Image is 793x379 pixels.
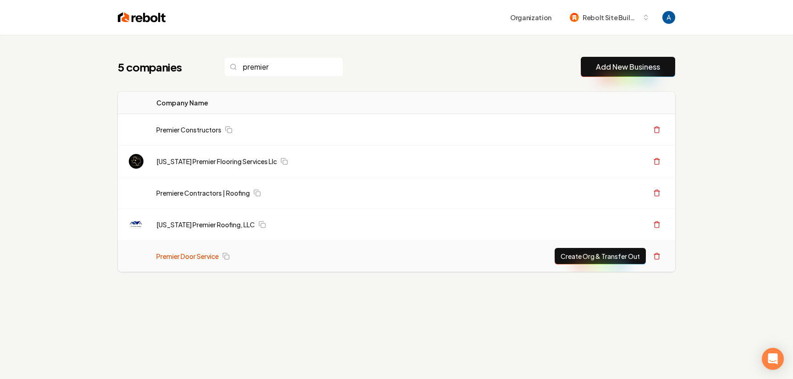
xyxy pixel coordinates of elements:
button: Open user button [662,11,675,24]
button: Add New Business [581,57,675,77]
a: Premier Constructors [156,125,221,134]
a: Add New Business [596,61,660,72]
img: Andrew Magana [662,11,675,24]
a: Premiere Contractors | Roofing [156,188,250,198]
h1: 5 companies [118,60,206,74]
img: Texas Premier Flooring Services Llc logo [129,154,143,169]
span: Rebolt Site Builder [583,13,639,22]
a: Premier Door Service [156,252,219,261]
th: Company Name [149,92,430,114]
img: Premier Constructors logo [129,122,143,137]
div: Open Intercom Messenger [762,348,784,370]
a: [US_STATE] Premier Roofing, LLC [156,220,255,229]
img: Arizona Premier Roofing, LLC logo [129,217,143,232]
button: Create Org & Transfer Out [555,248,646,264]
img: Rebolt Logo [118,11,166,24]
input: Search... [224,57,343,77]
img: Rebolt Site Builder [570,13,579,22]
a: [US_STATE] Premier Flooring Services Llc [156,157,277,166]
button: Organization [505,9,557,26]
